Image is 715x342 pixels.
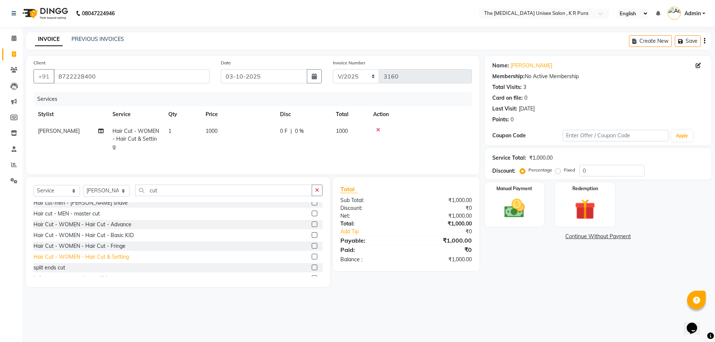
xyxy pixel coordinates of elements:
[280,127,287,135] span: 0 F
[335,196,406,204] div: Sub Total:
[492,132,563,140] div: Coupon Code
[19,3,70,24] img: logo
[335,212,406,220] div: Net:
[34,231,134,239] div: Hair Cut - WOMEN - Hair Cut - Basic KID
[528,167,552,173] label: Percentage
[164,106,201,123] th: Qty
[295,127,304,135] span: 0 %
[486,233,710,240] a: Continue Without Payment
[668,7,681,20] img: Admin
[82,3,115,24] b: 08047224946
[492,62,509,70] div: Name:
[335,256,406,263] div: Balance :
[340,185,357,193] span: Total
[335,236,406,245] div: Payable:
[108,106,164,123] th: Service
[629,35,672,47] button: Create New
[492,167,515,175] div: Discount:
[492,94,523,102] div: Card on file:
[221,60,231,66] label: Date
[406,204,477,212] div: ₹0
[406,245,477,254] div: ₹0
[34,199,128,207] div: Hair cut-men - [PERSON_NAME] shave
[331,106,369,123] th: Total
[369,106,472,123] th: Action
[684,10,701,17] span: Admin
[406,212,477,220] div: ₹1,000.00
[135,185,312,196] input: Search or Scan
[335,220,406,228] div: Total:
[112,128,159,150] span: Hair Cut - WOMEN - Hair Cut & Setting
[492,73,525,80] div: Membership:
[492,154,526,162] div: Service Total:
[335,245,406,254] div: Paid:
[34,253,129,261] div: Hair Cut - WOMEN - Hair Cut & Setting
[38,128,80,134] span: [PERSON_NAME]
[335,228,418,236] a: Add Tip
[675,35,701,47] button: Save
[406,196,477,204] div: ₹1,000.00
[563,130,668,141] input: Enter Offer / Coupon Code
[34,221,131,228] div: Hair Cut - WOMEN - Hair Cut - Advance
[523,83,526,91] div: 3
[34,264,65,272] div: split ends cut
[572,185,598,192] label: Redemption
[201,106,276,123] th: Price
[511,62,552,70] a: [PERSON_NAME]
[418,228,477,236] div: ₹0
[564,167,575,173] label: Fixed
[492,116,509,124] div: Points:
[34,92,477,106] div: Services
[519,105,535,113] div: [DATE]
[276,106,331,123] th: Disc
[34,106,108,123] th: Stylist
[406,236,477,245] div: ₹1,000.00
[34,210,100,218] div: Hair cut - MEN - master cut
[71,36,124,42] a: PREVIOUS INVOICES
[168,128,171,134] span: 1
[492,83,522,91] div: Total Visits:
[333,60,365,66] label: Invoice Number
[496,185,532,192] label: Manual Payment
[54,69,210,83] input: Search by Name/Mobile/Email/Code
[335,204,406,212] div: Discount:
[35,33,63,46] a: INVOICE
[406,220,477,228] div: ₹1,000.00
[336,128,348,134] span: 1000
[406,256,477,263] div: ₹1,000.00
[34,242,125,250] div: Hair Cut - WOMEN - Hair Cut - Fringe
[206,128,217,134] span: 1000
[34,275,107,282] div: hair cut- women - advance kid
[290,127,292,135] span: |
[684,312,708,335] iframe: chat widget
[498,196,531,220] img: _cash.svg
[568,196,602,222] img: _gift.svg
[492,73,704,80] div: No Active Membership
[511,116,514,124] div: 0
[529,154,553,162] div: ₹1,000.00
[671,130,693,141] button: Apply
[34,60,45,66] label: Client
[34,69,54,83] button: +91
[492,105,517,113] div: Last Visit:
[524,94,527,102] div: 0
